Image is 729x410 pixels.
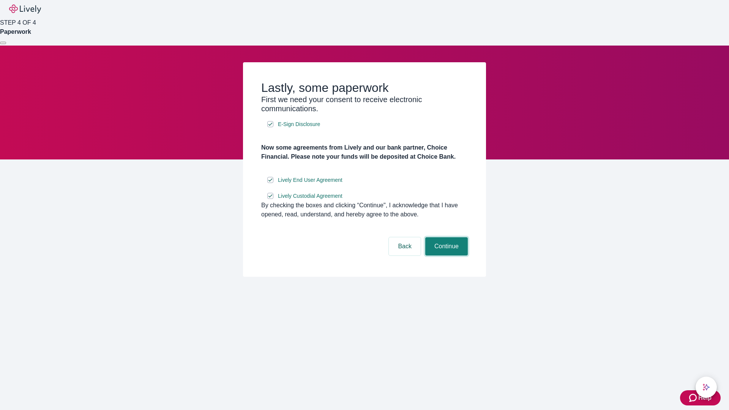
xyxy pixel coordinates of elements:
[702,383,710,391] svg: Lively AI Assistant
[261,143,468,161] h4: Now some agreements from Lively and our bank partner, Choice Financial. Please note your funds wi...
[696,377,717,398] button: chat
[9,5,41,14] img: Lively
[261,201,468,219] div: By checking the boxes and clicking “Continue", I acknowledge that I have opened, read, understand...
[278,192,342,200] span: Lively Custodial Agreement
[689,393,698,402] svg: Zendesk support icon
[680,390,721,405] button: Zendesk support iconHelp
[276,175,344,185] a: e-sign disclosure document
[261,95,468,113] h3: First we need your consent to receive electronic communications.
[261,80,468,95] h2: Lastly, some paperwork
[278,176,342,184] span: Lively End User Agreement
[276,120,322,129] a: e-sign disclosure document
[389,237,421,255] button: Back
[698,393,712,402] span: Help
[425,237,468,255] button: Continue
[276,191,344,201] a: e-sign disclosure document
[278,120,320,128] span: E-Sign Disclosure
